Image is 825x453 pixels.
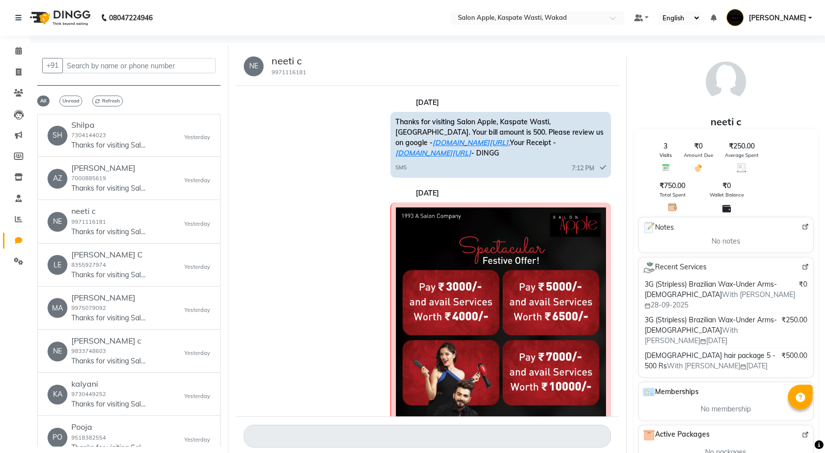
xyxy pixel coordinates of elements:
p: Thanks for visiting Salon Apple, Kaspate Wasti, [GEOGRAPHIC_DATA]. Your bill amount is 100. Pleas... [71,270,146,280]
strong: [DATE] [416,189,439,198]
p: Thanks for visiting Salon Apple, Kaspate Wasti, [GEOGRAPHIC_DATA]. Your bill amount is 500. Pleas... [71,443,146,453]
span: No notes [712,236,740,247]
p: Thanks for visiting Salon Apple, Kaspate Wasti, [GEOGRAPHIC_DATA]. Your bill amount is 70. Please... [71,183,146,194]
iframe: chat widget [783,413,815,443]
img: Amount Due Icon [694,163,703,173]
img: logo [25,4,93,32]
span: ₹250.00 [729,141,755,151]
span: Amount Due [684,151,713,159]
div: NE [244,56,264,76]
p: Thanks for visiting Salon Apple, Kaspate Wasti, [GEOGRAPHIC_DATA]. Your bill amount is 3420. Plea... [71,313,146,323]
img: Average Spent Icon [737,163,746,172]
span: Thanks for visiting Salon Apple, Kaspate Wasti, [GEOGRAPHIC_DATA]. Your bill amount is 500. Pleas... [395,117,604,157]
span: ₹0 [722,181,731,191]
input: Search by name or phone number [62,58,216,73]
small: Yesterday [184,133,210,142]
small: Yesterday [184,220,210,228]
span: All [37,96,50,106]
small: 7000885619 [71,175,106,182]
span: SMS [395,163,407,172]
span: ₹750.00 [660,181,685,191]
span: Total Spent [660,191,686,199]
div: SH [48,126,67,146]
span: No membership [701,404,751,414]
p: Thanks for visiting Salon Apple, Kaspate Wasti, [GEOGRAPHIC_DATA]. Your bill amount is 250. Pleas... [71,227,146,237]
small: 9518382554 [71,434,106,441]
div: NE [48,342,67,361]
span: [DEMOGRAPHIC_DATA] hair package 5 - 500 Rs [645,351,775,370]
small: 9833748603 [71,348,106,354]
small: 9730449252 [71,391,106,398]
small: Yesterday [184,176,210,185]
p: Thanks for visiting Salon Apple, Kaspate Wasti, [GEOGRAPHIC_DATA]. Your bill amount is 63. Please... [71,140,146,151]
small: 9975079092 [71,304,106,311]
span: ₹500.00 [781,351,807,361]
small: 9971116181 [272,69,306,76]
span: 3 [663,141,667,151]
div: MA [48,298,67,318]
img: avatar [701,57,751,106]
h6: [PERSON_NAME] C [71,250,146,259]
span: Active Packages [643,429,710,441]
span: ₹0 [694,141,703,151]
div: LE [48,255,67,275]
span: [PERSON_NAME] [749,13,806,23]
h6: Pooja [71,422,146,432]
strong: [DATE] [416,98,439,107]
small: Yesterday [184,349,210,357]
small: Yesterday [184,392,210,401]
div: NE [48,212,67,232]
span: Visits [660,151,672,159]
span: Unread [59,96,82,106]
div: KA [48,385,67,404]
small: 8355927974 [71,261,106,268]
small: Yesterday [184,306,210,314]
span: 7:12 PM [572,164,594,173]
h5: neeti c [272,55,306,67]
h6: neeti c [71,206,146,216]
div: neeti c [634,114,818,129]
div: PO [48,428,67,448]
img: Kamlesh Nikam [726,9,744,26]
a: [DOMAIN_NAME][URL] [395,149,471,157]
p: Thanks for visiting Salon Apple, Kaspate Wasti, [GEOGRAPHIC_DATA]. Your bill amount is 4500. Plea... [71,356,146,366]
h6: kalyani [71,379,146,389]
span: ₹250.00 [781,315,807,325]
span: 3G (Stripless) Brazilian Wax-Under Arms-[DEMOGRAPHIC_DATA] [645,315,777,335]
span: Recent Services [643,261,707,273]
small: Yesterday [184,436,210,444]
span: With [PERSON_NAME] [DATE] [667,361,768,370]
span: Refresh [92,96,123,106]
span: 3G (Stripless) Brazilian Wax-Under Arms-[DEMOGRAPHIC_DATA] [645,280,777,299]
h6: [PERSON_NAME] [71,163,146,173]
small: Yesterday [184,263,210,271]
b: 08047224946 [109,4,153,32]
span: Average Spent [725,151,759,159]
h6: [PERSON_NAME] c [71,336,146,346]
h6: [PERSON_NAME] [71,293,146,302]
button: +91 [42,58,63,73]
a: [DOMAIN_NAME][URL]. [433,138,510,147]
small: 9971116181 [71,218,106,225]
img: Total Spent Icon [668,202,677,212]
small: 7304144023 [71,132,106,139]
p: Thanks for visiting Salon Apple, Kaspate Wasti, [GEOGRAPHIC_DATA]. Your bill amount is 378. Pleas... [71,399,146,409]
span: Wallet Balance [710,191,744,199]
span: ₹0 [799,279,807,290]
span: Memberships [643,386,699,398]
div: AZ [48,169,67,189]
span: Notes [643,221,674,234]
h6: Shilpa [71,120,146,130]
